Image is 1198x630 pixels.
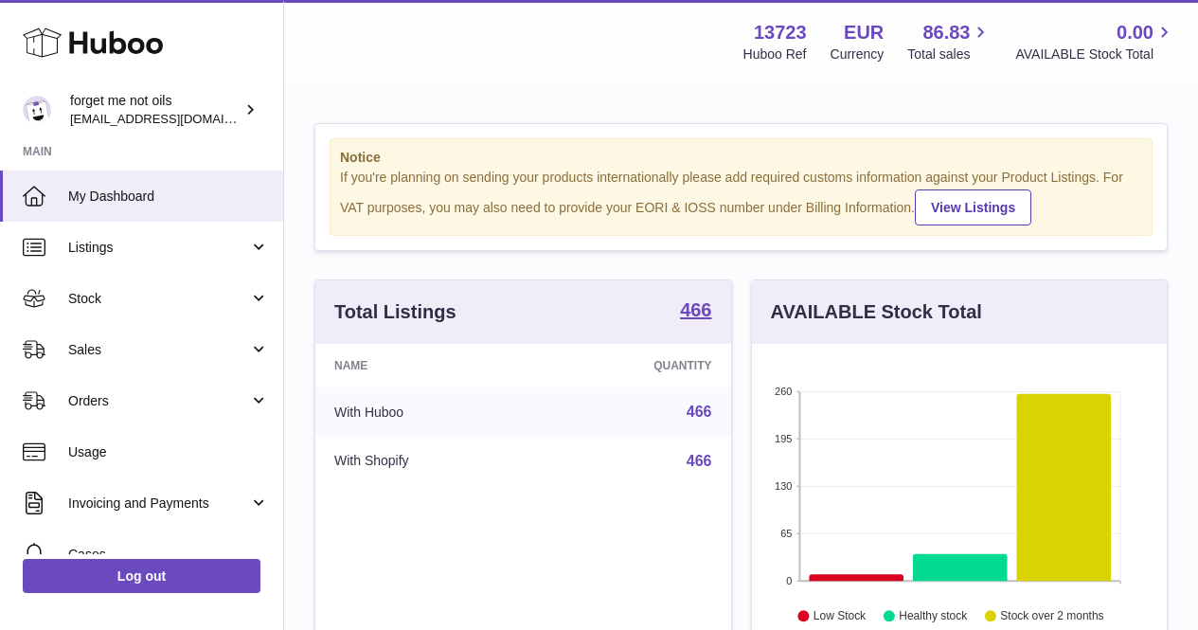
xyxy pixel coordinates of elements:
td: With Shopify [315,437,539,486]
span: AVAILABLE Stock Total [1015,45,1175,63]
a: 466 [687,453,712,469]
a: 466 [687,404,712,420]
span: Orders [68,392,249,410]
a: View Listings [915,189,1031,225]
span: Cases [68,546,269,564]
span: 0.00 [1117,20,1153,45]
text: 65 [780,528,792,539]
span: Listings [68,239,249,257]
h3: Total Listings [334,299,456,325]
span: Stock [68,290,249,308]
a: 86.83 Total sales [907,20,992,63]
text: Stock over 2 months [1000,609,1103,622]
a: 0.00 AVAILABLE Stock Total [1015,20,1175,63]
div: If you're planning on sending your products internationally please add required customs informati... [340,169,1142,225]
img: forgetmenothf@gmail.com [23,96,51,124]
div: Huboo Ref [743,45,807,63]
span: Invoicing and Payments [68,495,249,513]
span: Sales [68,341,249,359]
th: Quantity [539,344,730,387]
text: 130 [775,480,792,492]
span: My Dashboard [68,188,269,206]
h3: AVAILABLE Stock Total [771,299,982,325]
span: 86.83 [922,20,970,45]
strong: 13723 [754,20,807,45]
text: 260 [775,386,792,397]
strong: EUR [844,20,884,45]
span: [EMAIL_ADDRESS][DOMAIN_NAME] [70,111,278,126]
text: 0 [786,575,792,586]
div: Currency [831,45,885,63]
div: forget me not oils [70,92,241,128]
td: With Huboo [315,387,539,437]
text: Healthy stock [899,609,968,622]
a: Log out [23,559,260,593]
strong: Notice [340,149,1142,167]
span: Usage [68,443,269,461]
text: Low Stock [813,609,866,622]
span: Total sales [907,45,992,63]
strong: 466 [680,300,711,319]
th: Name [315,344,539,387]
text: 195 [775,433,792,444]
a: 466 [680,300,711,323]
